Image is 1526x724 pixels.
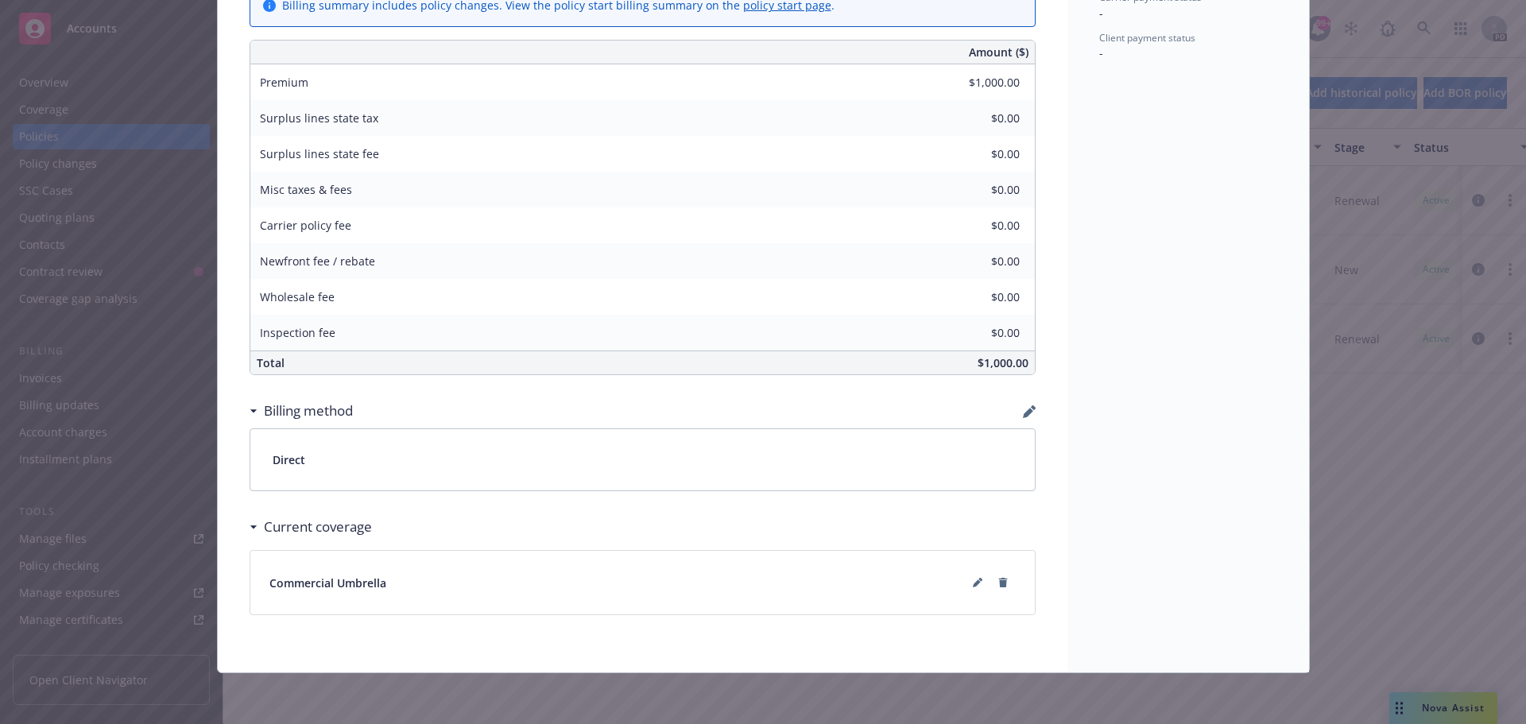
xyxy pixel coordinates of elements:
[264,517,372,537] h3: Current coverage
[250,429,1035,490] div: Direct
[250,517,372,537] div: Current coverage
[257,355,285,370] span: Total
[926,214,1029,238] input: 0.00
[926,71,1029,95] input: 0.00
[1099,31,1195,45] span: Client payment status
[260,110,378,126] span: Surplus lines state tax
[260,146,379,161] span: Surplus lines state fee
[264,401,353,421] h3: Billing method
[926,106,1029,130] input: 0.00
[250,401,353,421] div: Billing method
[926,250,1029,273] input: 0.00
[1099,45,1103,60] span: -
[1099,6,1103,21] span: -
[978,355,1028,370] span: $1,000.00
[926,178,1029,202] input: 0.00
[260,218,351,233] span: Carrier policy fee
[926,321,1029,345] input: 0.00
[926,142,1029,166] input: 0.00
[260,75,308,90] span: Premium
[269,575,386,591] span: Commercial Umbrella
[260,182,352,197] span: Misc taxes & fees
[260,289,335,304] span: Wholesale fee
[969,44,1028,60] span: Amount ($)
[926,285,1029,309] input: 0.00
[260,325,335,340] span: Inspection fee
[260,254,375,269] span: Newfront fee / rebate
